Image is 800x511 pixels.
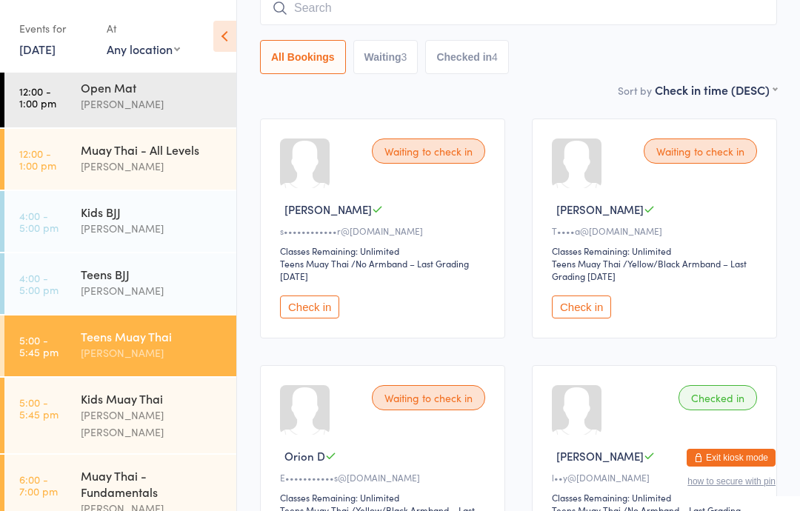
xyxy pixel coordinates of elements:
div: [PERSON_NAME] [81,282,224,299]
time: 4:00 - 5:00 pm [19,272,59,295]
div: l•• [552,471,761,484]
button: Exit kiosk mode [687,449,776,467]
div: Classes Remaining: Unlimited [280,491,490,504]
div: [PERSON_NAME] [81,220,224,237]
div: Open Mat [81,79,224,96]
time: 6:00 - 7:00 pm [19,473,58,497]
div: Muay Thai - All Levels [81,141,224,158]
a: [DATE] [19,41,56,57]
div: [PERSON_NAME] [81,96,224,113]
div: Teens BJJ [81,266,224,282]
div: [PERSON_NAME] [81,344,224,361]
a: 4:00 -5:00 pmKids BJJ[PERSON_NAME] [4,191,236,252]
time: 12:00 - 1:00 pm [19,147,56,171]
div: T•••• [552,224,761,237]
a: 12:00 -1:00 pmOpen Mat[PERSON_NAME] [4,67,236,127]
div: Kids Muay Thai [81,390,224,407]
div: 4 [492,51,498,63]
span: / Yellow/Black Armband – Last Grading [DATE] [552,257,747,282]
a: 12:00 -1:00 pmMuay Thai - All Levels[PERSON_NAME] [4,129,236,190]
div: Kids BJJ [81,204,224,220]
div: Muay Thai - Fundamentals [81,467,224,500]
button: Checked in4 [425,40,509,74]
div: Teens Muay Thai [81,328,224,344]
time: 12:00 - 1:00 pm [19,85,56,109]
label: Sort by [618,83,652,98]
button: All Bookings [260,40,346,74]
span: [PERSON_NAME] [556,448,644,464]
span: [PERSON_NAME] [284,201,372,217]
a: 5:00 -5:45 pmKids Muay Thai[PERSON_NAME] [PERSON_NAME] [4,378,236,453]
button: Waiting3 [353,40,419,74]
div: Classes Remaining: Unlimited [280,244,490,257]
div: Teens Muay Thai [552,257,621,270]
div: Waiting to check in [372,385,485,410]
div: Classes Remaining: Unlimited [552,244,761,257]
div: Any location [107,41,180,57]
button: how to secure with pin [687,476,776,487]
time: 5:00 - 5:45 pm [19,334,59,358]
div: At [107,16,180,41]
div: 3 [401,51,407,63]
button: Check in [552,295,611,318]
div: Classes Remaining: Unlimited [552,491,761,504]
time: 4:00 - 5:00 pm [19,210,59,233]
div: [PERSON_NAME] [PERSON_NAME] [81,407,224,441]
div: Waiting to check in [372,138,485,164]
button: Check in [280,295,339,318]
div: Teens Muay Thai [280,257,349,270]
span: Orion D [284,448,325,464]
div: [PERSON_NAME] [81,158,224,175]
div: s•••••••••••• [280,224,490,237]
a: 4:00 -5:00 pmTeens BJJ[PERSON_NAME] [4,253,236,314]
div: E••••••••••• [280,471,490,484]
span: / No Armband – Last Grading [DATE] [280,257,469,282]
time: 5:00 - 5:45 pm [19,396,59,420]
div: Checked in [679,385,757,410]
div: Waiting to check in [644,138,757,164]
a: 5:00 -5:45 pmTeens Muay Thai[PERSON_NAME] [4,315,236,376]
div: Events for [19,16,92,41]
div: Check in time (DESC) [655,81,777,98]
span: [PERSON_NAME] [556,201,644,217]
